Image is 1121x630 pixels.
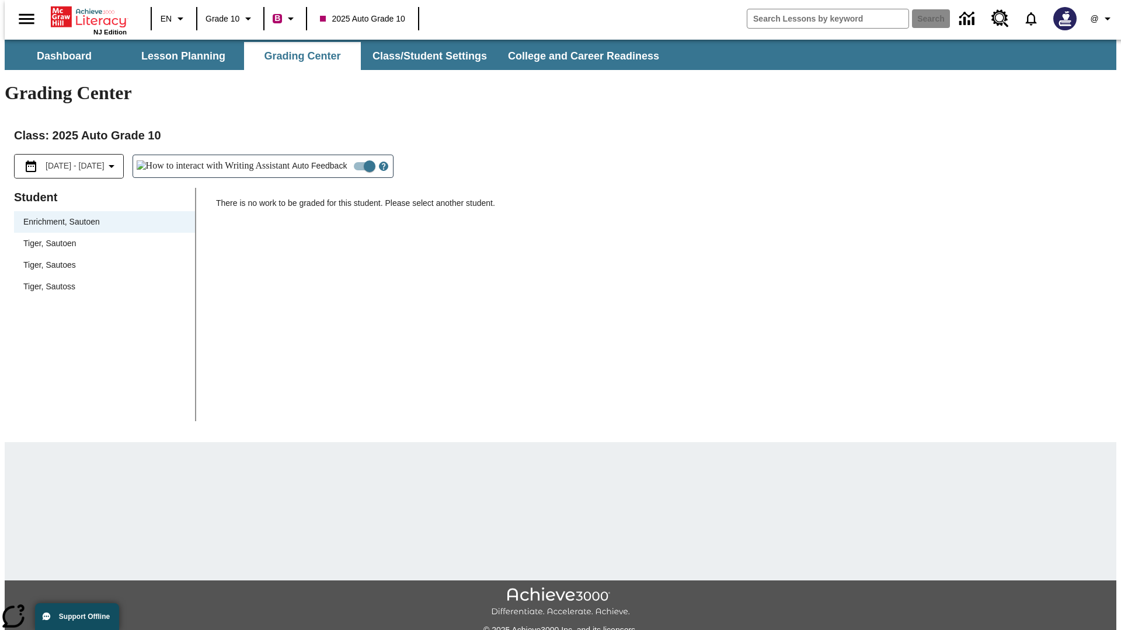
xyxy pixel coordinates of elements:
[5,40,1116,70] div: SubNavbar
[51,4,127,36] div: Home
[23,237,186,250] span: Tiger, Sautoen
[59,612,110,621] span: Support Offline
[491,587,630,617] img: Achieve3000 Differentiate Accelerate Achieve
[161,13,172,25] span: EN
[14,126,1107,145] h2: Class : 2025 Auto Grade 10
[1084,8,1121,29] button: Profile/Settings
[9,2,44,36] button: Open side menu
[6,42,123,70] button: Dashboard
[5,82,1116,104] h1: Grading Center
[46,160,105,172] span: [DATE] - [DATE]
[5,42,670,70] div: SubNavbar
[105,159,119,173] svg: Collapse Date Range Filter
[363,42,496,70] button: Class/Student Settings
[14,276,195,297] div: Tiger, Sautoss
[14,188,195,206] p: Student
[14,211,195,233] div: Enrichment, Sautoen
[216,197,1107,218] p: There is no work to be graded for this student. Please select another student.
[125,42,242,70] button: Lesson Planning
[14,254,195,276] div: Tiger, Sautoes
[1090,13,1098,25] span: @
[1053,7,1077,30] img: Avatar
[1016,3,1046,34] a: Notifications
[292,160,347,172] span: Auto Feedback
[23,259,186,271] span: Tiger, Sautoes
[51,5,127,29] a: Home
[23,281,186,293] span: Tiger, Sautoss
[23,216,186,228] span: Enrichment, Sautoen
[268,8,302,29] button: Boost Class color is violet red. Change class color
[155,8,193,29] button: Language: EN, Select a language
[93,29,127,36] span: NJ Edition
[201,8,260,29] button: Grade: Grade 10, Select a grade
[499,42,669,70] button: College and Career Readiness
[1046,3,1084,34] button: Select a new avatar
[14,233,195,254] div: Tiger, Sautoen
[35,603,119,630] button: Support Offline
[374,155,393,177] button: Open Help for Writing Assistant
[747,9,908,28] input: search field
[952,3,984,35] a: Data Center
[137,160,290,172] img: How to interact with Writing Assistant
[244,42,361,70] button: Grading Center
[274,11,280,26] span: B
[19,159,119,173] button: Select the date range menu item
[984,3,1016,34] a: Resource Center, Will open in new tab
[320,13,405,25] span: 2025 Auto Grade 10
[206,13,239,25] span: Grade 10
